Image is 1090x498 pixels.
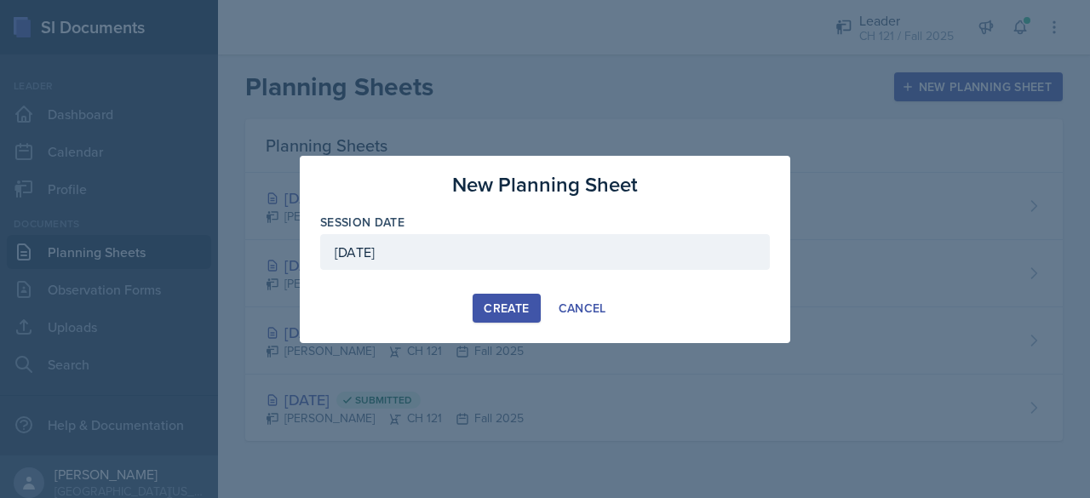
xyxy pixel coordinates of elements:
[320,214,404,231] label: Session Date
[473,294,540,323] button: Create
[559,301,606,315] div: Cancel
[548,294,617,323] button: Cancel
[452,169,638,200] h3: New Planning Sheet
[484,301,529,315] div: Create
